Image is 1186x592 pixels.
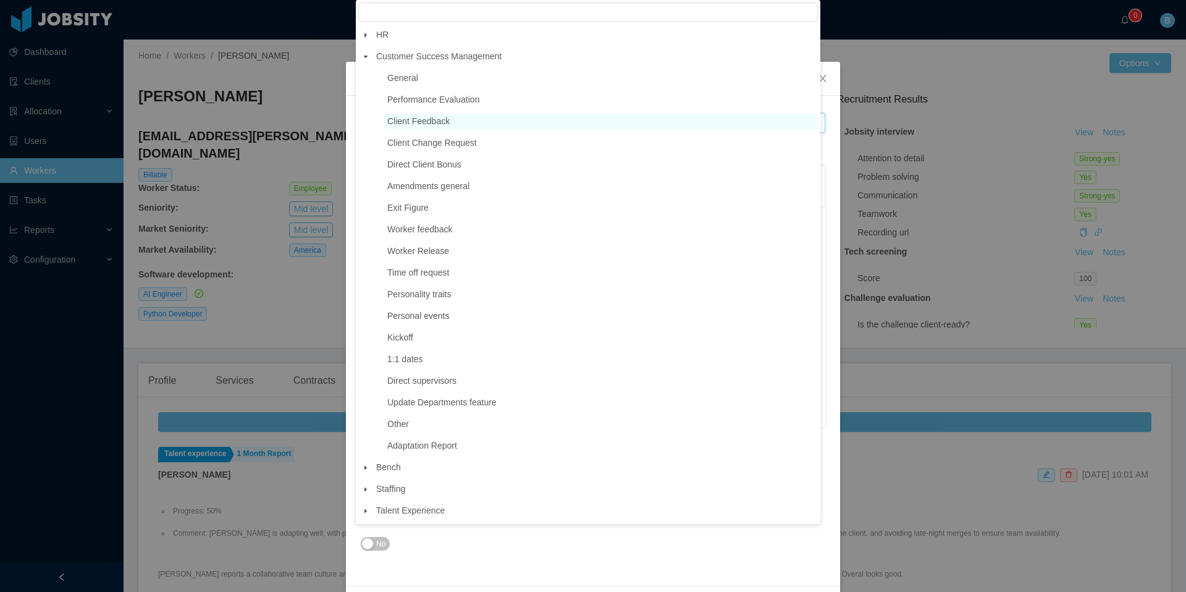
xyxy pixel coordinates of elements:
span: Personal events [384,308,818,324]
span: Exit Figure [384,200,818,216]
span: Customer Success Management [376,51,502,61]
span: Adaptation Report [387,441,457,450]
span: Client Change Request [387,138,477,148]
span: Worker feedback [384,221,818,238]
span: Client Change Request [384,135,818,151]
span: Exit Figure [387,203,429,213]
span: Client Feedback [384,113,818,130]
span: Personal events [387,311,449,321]
span: Time off request [387,268,449,277]
i: icon: close [818,74,828,83]
span: Amendments general [384,178,818,195]
input: filter select [358,2,818,22]
i: icon: caret-down [363,465,369,471]
span: Kickoff [384,329,818,346]
span: Other [384,416,818,433]
span: Customer Success Management [373,48,818,65]
button: Close [805,62,840,96]
span: Update Departments feature [387,397,497,407]
span: Time off request [384,264,818,281]
span: General [384,70,818,87]
span: HR [376,30,389,40]
span: Staffing [376,484,405,494]
span: Performance Evaluation [387,95,479,104]
i: icon: caret-down [363,486,369,493]
span: Personality traits [387,289,451,299]
span: Worker feedback [387,224,453,234]
span: Personality traits [384,286,818,303]
button: Add comment to Worker File? [361,537,390,551]
span: Worker Release [384,243,818,260]
span: Direct Client Bonus [384,156,818,173]
span: Other [387,419,409,429]
span: Performance Evaluation [384,91,818,108]
span: Talent Experience [376,505,445,515]
span: Amendments general [387,181,469,191]
span: Worker Release [387,246,449,256]
span: 1:1 dates [387,354,423,364]
i: icon: caret-down [363,32,369,38]
span: Direct Client Bonus [387,159,461,169]
span: Staffing [373,481,818,497]
span: General [387,73,418,83]
span: No [376,538,385,550]
span: Client Feedback [387,116,450,126]
span: Kickoff [387,332,413,342]
span: Bench [373,459,818,476]
span: HR [373,27,818,43]
span: Talent Experience [373,502,818,519]
span: Bench [376,462,401,472]
i: icon: caret-down [363,54,369,60]
span: Direct supervisors [387,376,456,386]
span: Adaptation Report [384,438,818,454]
span: 1:1 dates [384,351,818,368]
i: icon: caret-down [363,508,369,514]
span: Update Departments feature [384,394,818,411]
span: Direct supervisors [384,373,818,389]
